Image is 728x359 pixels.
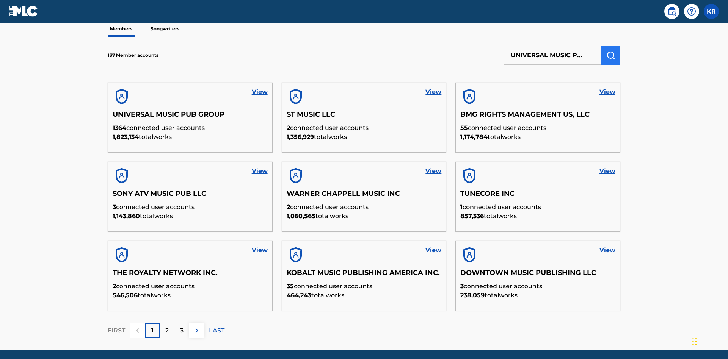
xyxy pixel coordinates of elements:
[287,167,305,185] img: account
[287,203,290,211] span: 2
[287,124,290,131] span: 2
[599,87,615,97] a: View
[664,4,679,19] a: Public Search
[460,283,464,290] span: 3
[113,189,268,203] h5: SONY ATV MUSIC PUB LLC
[460,133,488,140] span: 1,174,784
[460,123,615,133] p: connected user accounts
[460,110,615,123] h5: BMG RIGHTS MANAGEMENT US, LLC
[460,268,615,282] h5: DOWNTOWN MUSIC PUBLISHING LLC
[425,87,441,97] a: View
[165,326,169,335] p: 2
[113,167,131,185] img: account
[287,133,442,142] p: total works
[460,203,463,211] span: 1
[460,246,479,264] img: account
[460,292,485,299] span: 238,059
[460,212,484,220] span: 857,336
[113,203,116,211] span: 3
[113,123,268,133] p: connected user accounts
[287,123,442,133] p: connected user accounts
[108,52,158,59] p: 137 Member accounts
[460,124,468,131] span: 55
[704,4,719,19] div: User Menu
[287,133,314,140] span: 1,356,929
[287,268,442,282] h5: KOBALT MUSIC PUBLISHING AMERICA INC.
[108,21,135,37] p: Members
[113,110,268,123] h5: UNIVERSAL MUSIC PUB GROUP
[460,282,615,291] p: connected user accounts
[180,326,184,335] p: 3
[460,203,615,212] p: connected user accounts
[667,7,676,16] img: search
[425,246,441,255] a: View
[113,292,138,299] span: 546,506
[113,246,131,264] img: account
[192,326,201,335] img: right
[113,268,268,282] h5: THE ROYALTY NETWORK INC.
[252,87,268,97] a: View
[606,51,615,60] img: Search Works
[108,326,125,335] p: FIRST
[113,282,268,291] p: connected user accounts
[460,87,479,106] img: account
[287,283,294,290] span: 35
[113,203,268,212] p: connected user accounts
[113,283,116,290] span: 2
[687,7,696,16] img: help
[425,167,441,176] a: View
[113,291,268,300] p: total works
[460,133,615,142] p: total works
[460,167,479,185] img: account
[287,87,305,106] img: account
[460,189,615,203] h5: TUNECORE INC
[287,246,305,264] img: account
[209,326,224,335] p: LAST
[113,87,131,106] img: account
[287,292,311,299] span: 464,243
[460,291,615,300] p: total works
[113,212,268,221] p: total works
[599,246,615,255] a: View
[692,330,697,353] div: Drag
[148,21,182,37] p: Songwriters
[252,167,268,176] a: View
[151,326,154,335] p: 1
[113,133,268,142] p: total works
[287,212,442,221] p: total works
[113,133,139,140] span: 1,823,134
[287,282,442,291] p: connected user accounts
[599,167,615,176] a: View
[287,189,442,203] h5: WARNER CHAPPELL MUSIC INC
[287,212,315,220] span: 1,060,565
[9,6,38,17] img: MLC Logo
[113,124,126,131] span: 1364
[460,212,615,221] p: total works
[287,203,442,212] p: connected user accounts
[287,291,442,300] p: total works
[690,323,728,359] iframe: Chat Widget
[504,46,601,65] input: Search Members
[252,246,268,255] a: View
[684,4,699,19] div: Help
[287,110,442,123] h5: ST MUSIC LLC
[113,212,140,220] span: 1,143,860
